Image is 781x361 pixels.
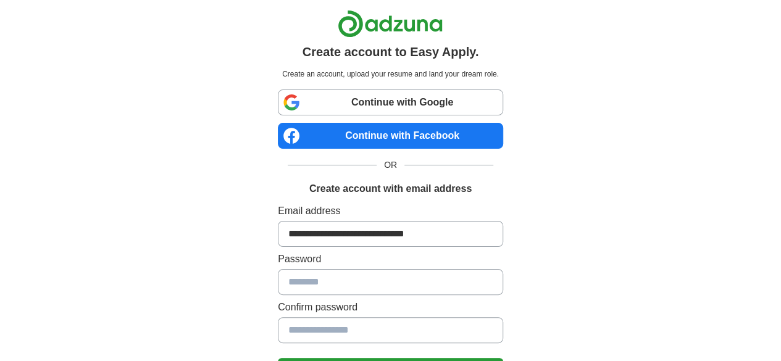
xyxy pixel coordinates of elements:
[278,252,503,267] label: Password
[278,300,503,315] label: Confirm password
[278,123,503,149] a: Continue with Facebook
[278,89,503,115] a: Continue with Google
[280,68,501,80] p: Create an account, upload your resume and land your dream role.
[309,181,472,196] h1: Create account with email address
[278,204,503,218] label: Email address
[377,159,404,172] span: OR
[303,43,479,61] h1: Create account to Easy Apply.
[338,10,443,38] img: Adzuna logo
